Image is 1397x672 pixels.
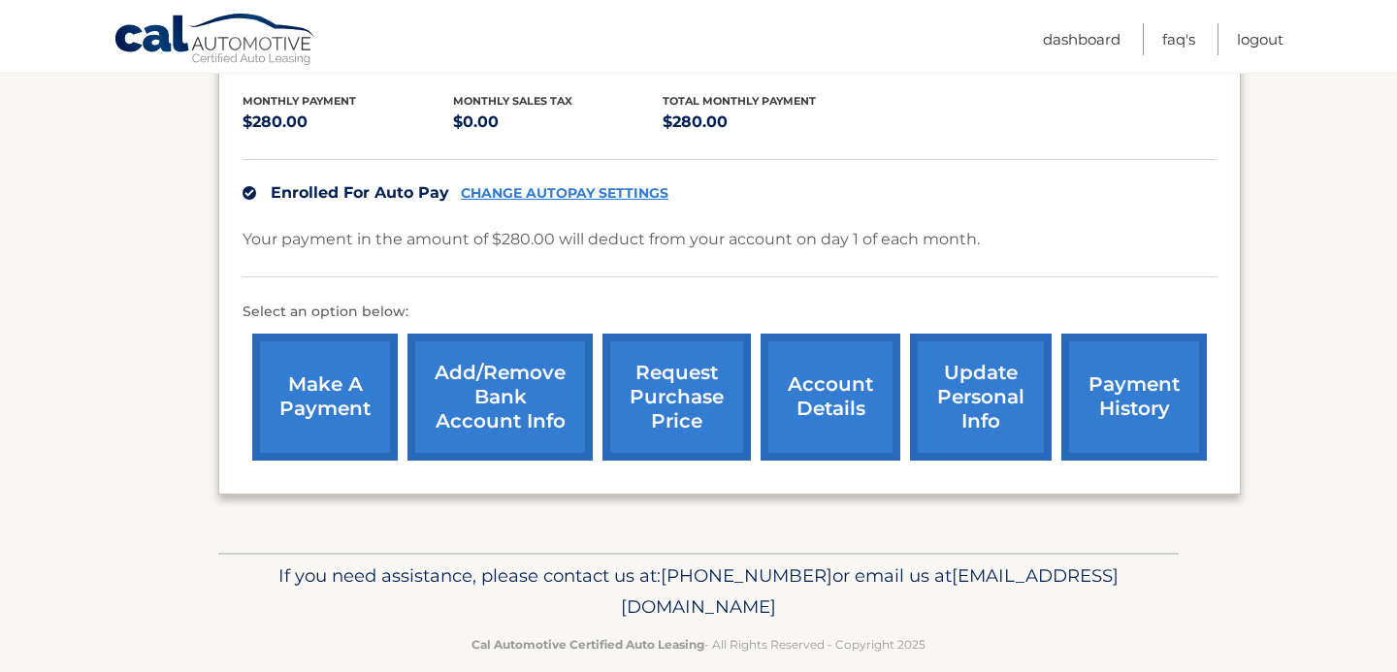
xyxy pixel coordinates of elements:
[910,334,1052,461] a: update personal info
[243,109,453,136] p: $280.00
[1043,23,1121,55] a: Dashboard
[663,94,816,108] span: Total Monthly Payment
[602,334,751,461] a: request purchase price
[271,183,449,202] span: Enrolled For Auto Pay
[243,186,256,200] img: check.svg
[453,94,572,108] span: Monthly sales Tax
[761,334,900,461] a: account details
[661,564,832,587] span: [PHONE_NUMBER]
[471,637,704,652] strong: Cal Automotive Certified Auto Leasing
[114,13,317,69] a: Cal Automotive
[461,185,668,202] a: CHANGE AUTOPAY SETTINGS
[243,301,1217,324] p: Select an option below:
[243,226,980,253] p: Your payment in the amount of $280.00 will deduct from your account on day 1 of each month.
[243,94,356,108] span: Monthly Payment
[1237,23,1283,55] a: Logout
[231,634,1166,655] p: - All Rights Reserved - Copyright 2025
[663,109,873,136] p: $280.00
[453,109,664,136] p: $0.00
[231,560,1166,623] p: If you need assistance, please contact us at: or email us at
[1061,334,1207,461] a: payment history
[407,334,593,461] a: Add/Remove bank account info
[1162,23,1195,55] a: FAQ's
[252,334,398,461] a: make a payment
